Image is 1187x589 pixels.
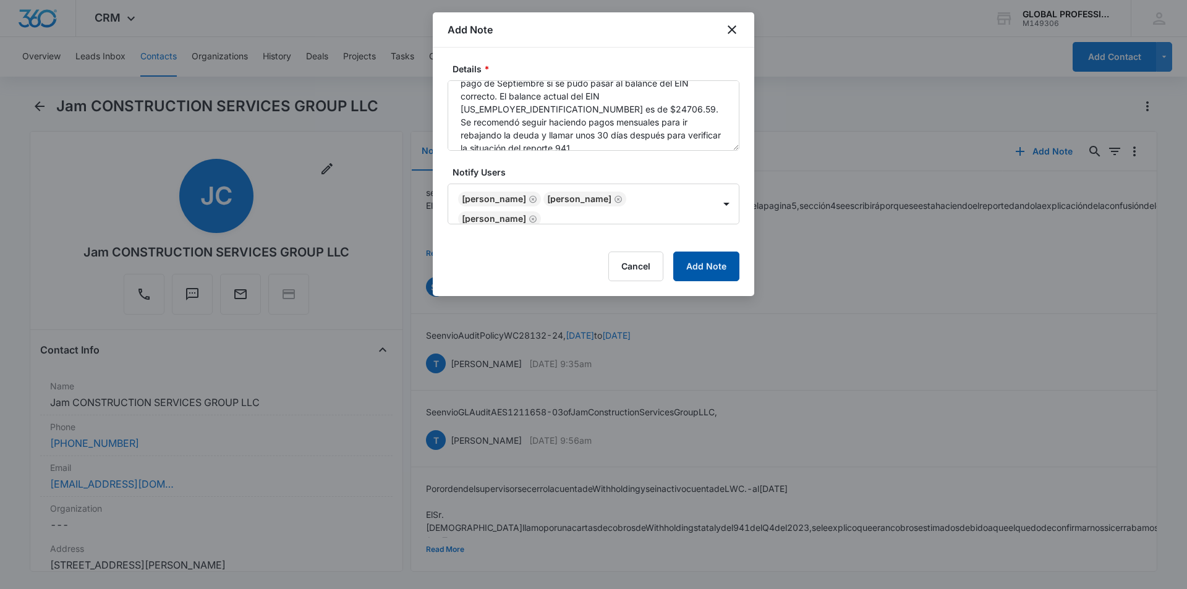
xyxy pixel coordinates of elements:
[462,214,526,223] div: [PERSON_NAME]
[725,22,739,37] button: close
[526,214,537,223] div: Remove Tezla Martinez
[526,195,537,203] div: Remove Enrique Garcia
[448,22,493,37] h1: Add Note
[611,195,623,203] div: Remove MARTHA HERNANDEZ
[453,166,744,179] label: Notify Users
[547,195,611,203] div: [PERSON_NAME]
[453,62,744,75] label: Details
[448,80,739,151] textarea: Hice llamada al Dept. de Cuentas de IRS para poder hacer arreglo de pago. Pero en la llamada se m...
[608,252,663,281] button: Cancel
[673,252,739,281] button: Add Note
[462,195,526,203] div: [PERSON_NAME]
